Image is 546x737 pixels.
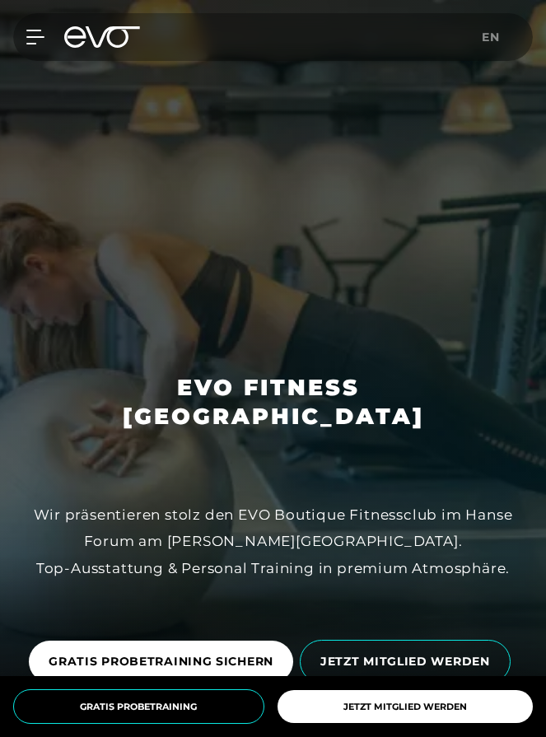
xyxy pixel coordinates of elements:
[29,700,249,714] span: Gratis Probetraining
[292,700,519,714] span: Jetzt Mitglied werden
[13,689,264,725] a: Gratis Probetraining
[13,501,533,581] div: Wir präsentieren stolz den EVO Boutique Fitnessclub im Hanse Forum am [PERSON_NAME][GEOGRAPHIC_DA...
[49,653,273,670] span: GRATIS PROBETRAINING SICHERN
[482,28,510,47] a: en
[123,373,424,431] h1: EVO FITNESS [GEOGRAPHIC_DATA]
[482,30,500,44] span: en
[29,628,300,695] a: GRATIS PROBETRAINING SICHERN
[278,690,534,724] a: Jetzt Mitglied werden
[300,627,517,696] a: JETZT MITGLIED WERDEN
[320,653,490,670] span: JETZT MITGLIED WERDEN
